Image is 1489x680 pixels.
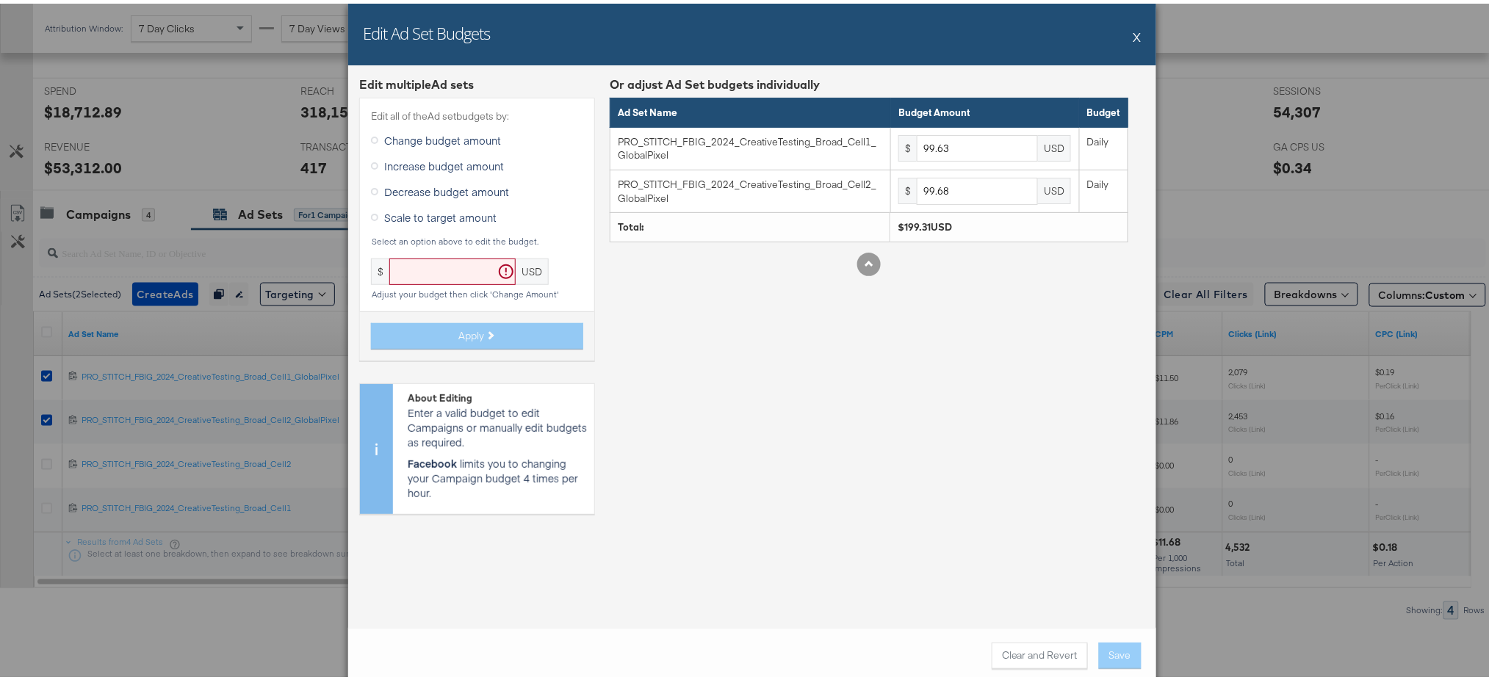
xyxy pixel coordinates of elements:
[1133,18,1142,48] button: X
[1038,131,1071,158] div: USD
[898,131,917,158] div: $
[371,286,583,296] div: Adjust your budget then click 'Change Amount'
[408,452,587,496] p: limits you to changing your Campaign budget 4 times per hour.
[610,95,891,124] th: Ad Set Name
[610,73,1128,90] div: Or adjust Ad Set budgets individually
[516,255,549,281] div: USD
[408,402,587,446] p: Enter a valid budget to edit Campaigns or manually edit budgets as required.
[1079,95,1128,124] th: Budget
[371,255,389,281] div: $
[408,388,587,402] div: About Editing
[359,73,595,90] div: Edit multiple Ad set s
[1038,174,1071,200] div: USD
[898,174,917,200] div: $
[1079,123,1128,166] td: Daily
[618,131,882,159] div: PRO_STITCH_FBIG_2024_CreativeTesting_Broad_Cell1_GlobalPixel
[384,155,504,170] span: Increase budget amount
[384,129,501,144] span: Change budget amount
[1079,167,1128,209] td: Daily
[618,217,882,231] div: Total:
[384,206,497,221] span: Scale to target amount
[618,174,882,201] div: PRO_STITCH_FBIG_2024_CreativeTesting_Broad_Cell2_GlobalPixel
[891,95,1080,124] th: Budget Amount
[363,18,490,40] h2: Edit Ad Set Budgets
[371,233,583,243] div: Select an option above to edit the budget.
[384,181,509,195] span: Decrease budget amount
[898,217,1120,231] div: $199.31USD
[408,452,457,467] strong: Facebook
[371,106,583,120] label: Edit all of the Ad set budgets by:
[992,639,1088,665] button: Clear and Revert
